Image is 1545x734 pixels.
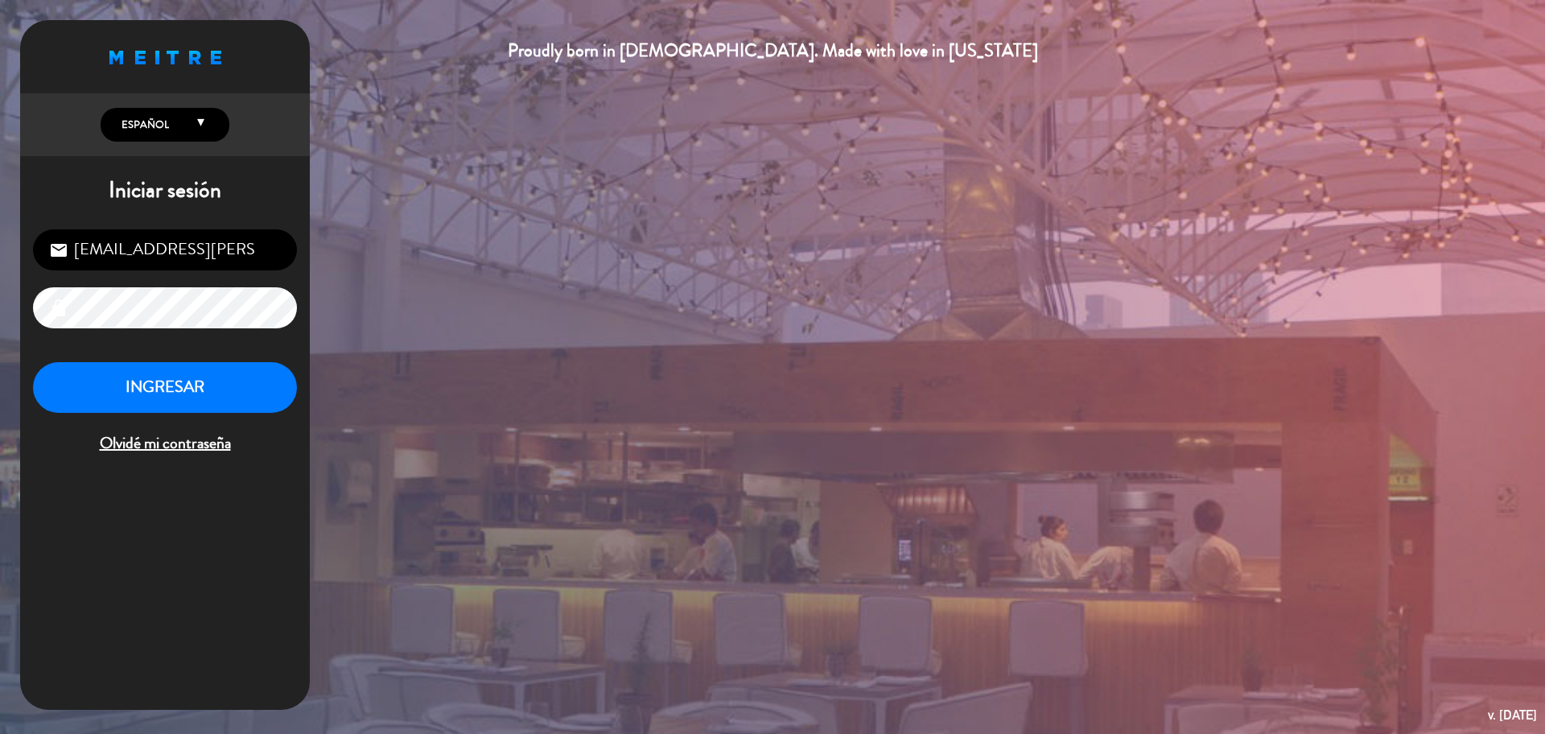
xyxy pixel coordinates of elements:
i: lock [49,299,68,318]
input: Correo Electrónico [33,229,297,270]
h1: Iniciar sesión [20,177,310,204]
button: INGRESAR [33,362,297,413]
span: Español [117,117,169,133]
div: v. [DATE] [1488,704,1537,726]
i: email [49,241,68,260]
span: Olvidé mi contraseña [33,431,297,457]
